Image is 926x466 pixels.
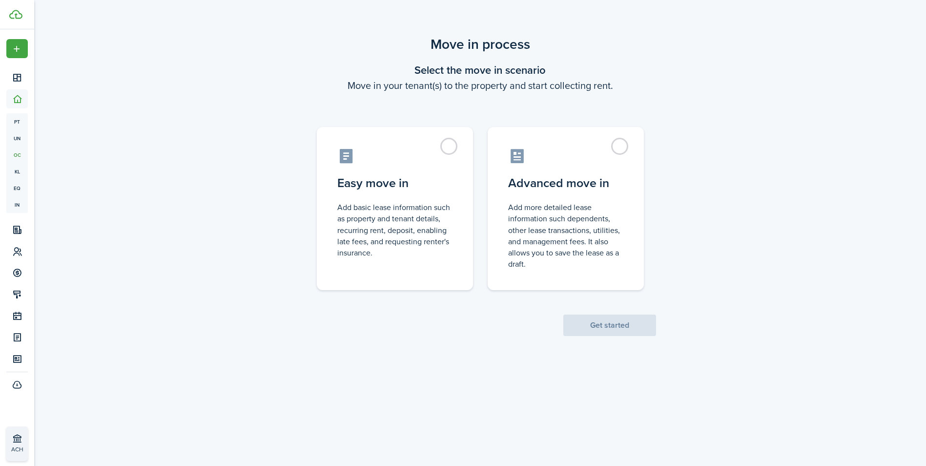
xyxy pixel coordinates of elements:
[508,174,623,192] control-radio-card-title: Advanced move in
[6,180,28,196] a: eq
[6,39,28,58] button: Open menu
[11,445,69,454] p: ACH
[6,163,28,180] a: kl
[337,202,453,258] control-radio-card-description: Add basic lease information such as property and tenant details, recurring rent, deposit, enablin...
[6,196,28,213] a: in
[9,10,22,19] img: TenantCloud
[305,78,656,93] wizard-step-header-description: Move in your tenant(s) to the property and start collecting rent.
[6,426,28,461] a: ACH
[305,62,656,78] wizard-step-header-title: Select the move in scenario
[6,147,28,163] a: oc
[6,130,28,147] a: un
[6,113,28,130] a: pt
[337,174,453,192] control-radio-card-title: Easy move in
[508,202,623,270] control-radio-card-description: Add more detailed lease information such dependents, other lease transactions, utilities, and man...
[305,34,656,55] scenario-title: Move in process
